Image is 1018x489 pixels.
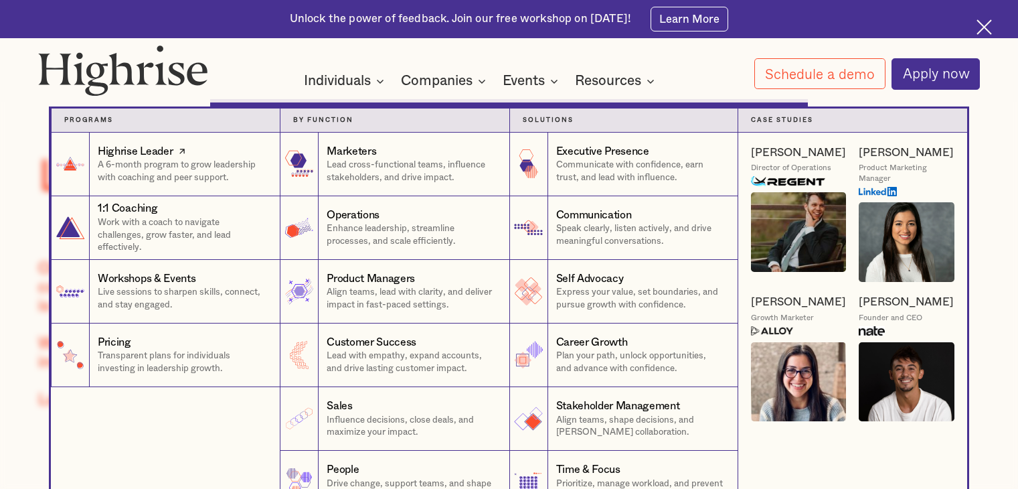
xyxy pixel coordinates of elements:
p: Enhance leadership, streamline processes, and scale efficiently. [327,222,496,247]
div: Founder and CEO [859,313,922,323]
div: Resources [575,73,659,89]
p: Lead cross-functional teams, influence stakeholders, and drive impact. [327,159,496,184]
a: [PERSON_NAME] [751,295,846,309]
a: MarketersLead cross-functional teams, influence stakeholders, and drive impact. [280,133,509,196]
p: Influence decisions, close deals, and maximize your impact. [327,414,496,439]
a: SalesInfluence decisions, close deals, and maximize your impact. [280,387,509,451]
p: Lead with empathy, expand accounts, and drive lasting customer impact. [327,350,496,374]
div: Product Managers [327,271,415,287]
a: Career GrowthPlan your path, unlock opportunities, and advance with confidence. [509,324,738,387]
div: People [327,462,359,478]
a: Customer SuccessLead with empathy, expand accounts, and drive lasting customer impact. [280,324,509,387]
p: A 6-month program to grow leadership with coaching and peer support. [98,159,267,184]
div: Customer Success [327,335,416,350]
p: Work with a coach to navigate challenges, grow faster, and lead effectively. [98,216,267,254]
div: Stakeholder Management [556,399,680,414]
div: 1:1 Coaching [98,201,157,216]
p: Align teams, shape decisions, and [PERSON_NAME] collaboration. [556,414,725,439]
p: Align teams, lead with clarity, and deliver impact in fast-paced settings. [327,286,496,311]
div: Career Growth [556,335,628,350]
div: Time & Focus [556,462,620,478]
div: Pricing [98,335,131,350]
strong: Solutions [523,117,574,123]
a: [PERSON_NAME] [751,145,846,160]
p: Transparent plans for individuals investing in leadership growth. [98,350,267,374]
div: Companies [401,73,490,89]
a: Highrise LeaderA 6-month program to grow leadership with coaching and peer support. [51,133,280,196]
div: Marketers [327,144,376,159]
div: Events [503,73,545,89]
p: Speak clearly, listen actively, and drive meaningful conversations. [556,222,725,247]
div: Product Marketing Manager [859,163,954,183]
p: Express your value, set boundaries, and pursue growth with confidence. [556,286,725,311]
p: Live sessions to sharpen skills, connect, and stay engaged. [98,286,267,311]
strong: Case Studies [751,117,813,123]
a: [PERSON_NAME] [859,295,954,309]
a: Apply now [892,58,980,90]
div: Executive Presence [556,144,649,159]
div: Unlock the power of feedback. Join our free workshop on [DATE]! [290,11,631,27]
div: Individuals [304,73,371,89]
a: Self AdvocacyExpress your value, set boundaries, and pursue growth with confidence. [509,260,738,324]
div: Workshops & Events [98,271,195,287]
div: Operations [327,208,379,223]
a: Stakeholder ManagementAlign teams, shape decisions, and [PERSON_NAME] collaboration. [509,387,738,451]
p: Plan your path, unlock opportunities, and advance with confidence. [556,350,725,374]
div: Individuals [304,73,388,89]
div: Highrise Leader [98,144,173,159]
a: Executive PresenceCommunicate with confidence, earn trust, and lead with influence. [509,133,738,196]
img: Highrise logo [38,45,208,96]
a: Workshops & EventsLive sessions to sharpen skills, connect, and stay engaged. [51,260,280,324]
div: Resources [575,73,641,89]
div: Companies [401,73,473,89]
strong: Programs [64,117,113,123]
a: Schedule a demo [754,58,885,89]
strong: by function [293,117,353,123]
div: Growth Marketer [751,313,814,323]
div: Self Advocacy [556,271,624,287]
a: CommunicationSpeak clearly, listen actively, and drive meaningful conversations. [509,196,738,260]
a: Learn More [651,7,729,31]
a: 1:1 CoachingWork with a coach to navigate challenges, grow faster, and lead effectively. [51,196,280,260]
img: Cross icon [977,19,992,35]
a: [PERSON_NAME] [859,145,954,160]
a: PricingTransparent plans for individuals investing in leadership growth. [51,324,280,387]
a: OperationsEnhance leadership, streamline processes, and scale efficiently. [280,196,509,260]
a: Product ManagersAlign teams, lead with clarity, and deliver impact in fast-paced settings. [280,260,509,324]
div: Events [503,73,562,89]
div: Director of Operations [751,163,831,173]
div: Sales [327,399,352,414]
p: Communicate with confidence, earn trust, and lead with influence. [556,159,725,184]
div: Communication [556,208,632,223]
